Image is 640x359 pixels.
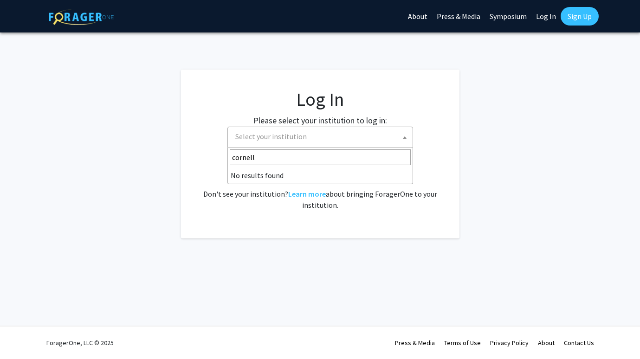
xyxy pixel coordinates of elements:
span: Select your institution [235,132,307,141]
input: Search [230,149,411,165]
li: No results found [228,167,413,184]
a: Press & Media [395,339,435,347]
img: ForagerOne Logo [49,9,114,25]
a: Privacy Policy [490,339,529,347]
iframe: Chat [7,317,39,352]
a: Learn more about bringing ForagerOne to your institution [288,189,326,199]
a: Contact Us [564,339,594,347]
h1: Log In [200,88,441,110]
div: No account? . Don't see your institution? about bringing ForagerOne to your institution. [200,166,441,211]
label: Please select your institution to log in: [253,114,387,127]
a: Terms of Use [444,339,481,347]
a: About [538,339,555,347]
span: Select your institution [232,127,413,146]
div: ForagerOne, LLC © 2025 [46,327,114,359]
span: Select your institution [227,127,413,147]
a: Sign Up [561,7,599,26]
